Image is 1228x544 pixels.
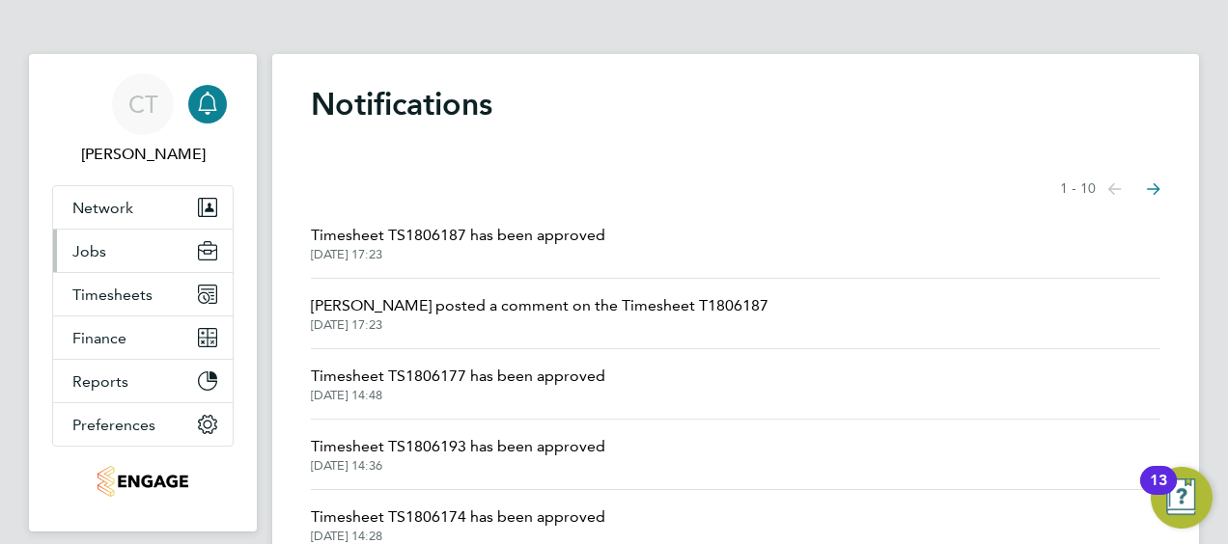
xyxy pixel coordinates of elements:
span: Timesheet TS1806187 has been approved [311,224,605,247]
button: Open Resource Center, 13 new notifications [1151,467,1213,529]
button: Network [53,186,233,229]
span: CT [128,92,158,117]
div: 13 [1150,480,1167,505]
nav: Select page of notifications list [1060,170,1160,208]
button: Finance [53,316,233,359]
span: 1 - 10 [1060,179,1096,199]
a: CT[PERSON_NAME] [52,73,234,166]
span: Jobs [72,242,106,260]
button: Timesheets [53,273,233,315]
h1: Notifications [311,85,1160,123]
span: [PERSON_NAME] posted a comment on the Timesheet T1806187 [311,294,768,317]
span: Timesheet TS1806177 has been approved [311,365,605,388]
button: Jobs [53,230,233,272]
button: Reports [53,360,233,402]
span: Timesheets [72,286,153,304]
span: [DATE] 14:48 [311,388,605,403]
span: Timesheet TS1806193 has been approved [311,435,605,458]
span: [DATE] 17:23 [311,317,768,333]
a: Timesheet TS1806187 has been approved[DATE] 17:23 [311,224,605,262]
span: [DATE] 17:23 [311,247,605,262]
a: [PERSON_NAME] posted a comment on the Timesheet T1806187[DATE] 17:23 [311,294,768,333]
span: [DATE] 14:36 [311,458,605,474]
span: Timesheet TS1806174 has been approved [311,505,605,529]
a: Timesheet TS1806193 has been approved[DATE] 14:36 [311,435,605,474]
a: Timesheet TS1806177 has been approved[DATE] 14:48 [311,365,605,403]
button: Preferences [53,403,233,446]
span: Chloe Taquin [52,143,234,166]
a: Timesheet TS1806174 has been approved[DATE] 14:28 [311,505,605,544]
span: Finance [72,329,126,347]
a: Go to home page [52,466,234,497]
span: Reports [72,372,128,391]
img: thornbaker-logo-retina.png [98,466,187,497]
span: Network [72,199,133,217]
nav: Main navigation [29,54,257,531]
span: [DATE] 14:28 [311,529,605,544]
span: Preferences [72,416,155,434]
